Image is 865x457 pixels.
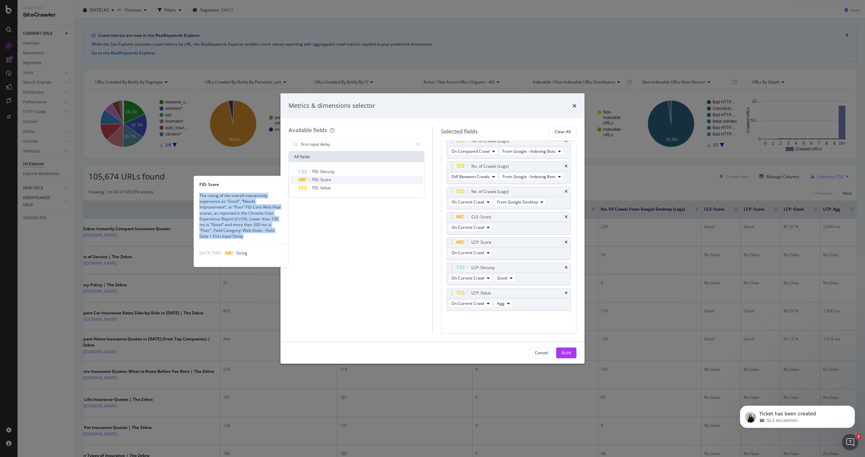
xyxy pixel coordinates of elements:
input: Search by field name [300,139,413,149]
div: times [565,139,568,143]
span: Diff Between Crawls [451,174,490,179]
div: All fields [289,151,424,162]
div: No. of Crawls (Logs) [471,188,509,195]
span: FID: [312,169,320,174]
button: On Compared Crawl [448,147,498,155]
div: LCP: ScoretimesOn Current Crawl [447,237,571,260]
div: LCP: Score [471,239,491,246]
span: On Current Crawl [451,275,484,281]
span: On Current Crawl [451,300,484,306]
button: Agg [494,299,513,308]
div: times [565,164,568,168]
button: On Current Crawl [448,198,493,206]
button: From Google Desktop [494,198,546,206]
button: On Current Crawl [448,299,493,308]
button: Cancel [529,347,553,358]
span: From Google - Indexing Bots [502,148,555,154]
div: FID: Score [194,182,288,187]
span: FID: [312,177,320,183]
div: Selected fields [441,128,478,136]
div: times [572,101,576,110]
span: Agg [497,300,504,306]
div: LCP: DensitytimesOn Current CrawlGood [447,263,571,285]
div: No. of Crawls (Logs)timesDiff Between CrawlsFrom Google - Indexing Bots [447,161,571,184]
div: No. of Crawls (Logs)timesOn Current CrawlFrom Google Desktop [447,187,571,209]
span: On Compared Crawl [451,148,490,154]
button: On Current Crawl [448,223,493,232]
div: LCP: ValuetimesOn Current CrawlAgg [447,288,571,311]
span: Good [497,275,507,281]
div: No. of Crawls (Logs) [471,163,509,170]
button: On Current Crawl [448,249,493,257]
span: From Google - Indexing Bots [502,174,555,179]
div: LCP: Density [471,264,495,271]
div: Available fields [289,126,327,134]
div: CLS: ScoretimesOn Current Crawl [447,212,571,235]
span: Score [320,177,331,183]
div: Metrics & dimensions selector [289,101,375,110]
button: From Google - Indexing Bots [499,173,564,181]
button: Build [556,347,576,358]
div: times [565,240,568,244]
div: Clear All [555,129,571,135]
div: CLS: Score [471,214,491,220]
span: On Current Crawl [451,199,484,205]
button: On Current Crawl [448,274,493,282]
span: FID: [312,185,320,191]
button: From Google - Indexing Bots [499,147,564,155]
iframe: Intercom notifications message [730,391,865,439]
div: Cancel [535,350,548,356]
div: times [565,266,568,270]
span: Density [320,169,335,174]
button: Good [494,274,516,282]
span: 2 [856,434,861,439]
button: Clear All [549,126,576,137]
div: Build [562,350,571,356]
button: Diff Between Crawls [448,173,498,181]
div: No. of Crawls (Logs) [471,138,509,144]
span: Value [320,185,331,191]
iframe: Intercom live chat [842,434,858,450]
span: On Current Crawl [451,224,484,230]
span: From Google Desktop [497,199,538,205]
span: On Current Crawl [451,250,484,256]
div: modal [280,93,585,364]
div: times [565,215,568,219]
div: No. of Crawls (Logs)timesOn Compared CrawlFrom Google - Indexing Bots [447,136,571,159]
div: LCP: Value [471,290,491,296]
div: times [565,291,568,295]
div: The rating of the overall interactivity experience as “Good”, “Needs Improvement“, or “Poor” FID ... [194,193,288,239]
div: times [565,190,568,194]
